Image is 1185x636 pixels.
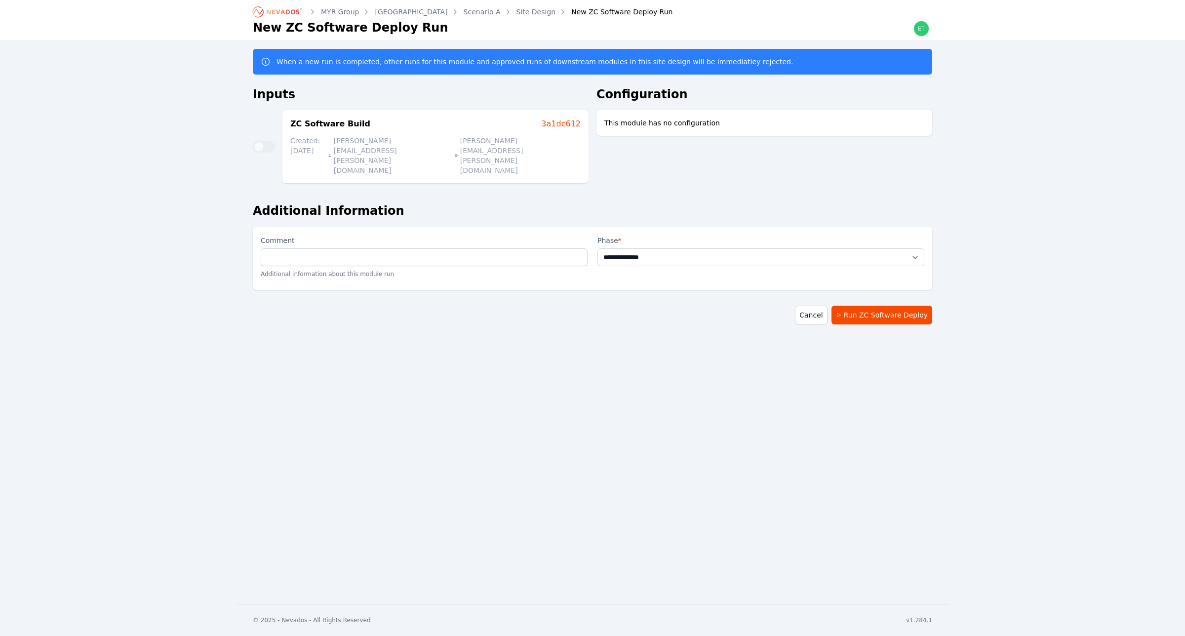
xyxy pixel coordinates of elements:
[906,616,932,624] div: v1.284.1
[253,616,371,624] div: © 2025 - Nevados - All Rights Reserved
[261,266,588,282] p: Additional information about this module run
[464,7,501,17] a: Scenario A
[253,203,932,219] h2: Additional Information
[261,235,588,248] label: Comment
[541,118,581,130] a: 3a1dc612
[597,235,924,246] label: Phase
[290,136,320,175] p: Created: [DATE]
[913,21,929,37] img: ethan.harte@nevados.solar
[596,110,932,136] div: This module has no configuration
[253,4,672,20] nav: Breadcrumb
[831,306,932,324] button: Run ZC Software Deploy
[557,7,672,17] div: New ZC Software Deploy Run
[516,7,556,17] a: Site Design
[795,306,827,324] a: Cancel
[454,136,573,175] p: [PERSON_NAME][EMAIL_ADDRESS][PERSON_NAME][DOMAIN_NAME]
[328,136,446,175] p: [PERSON_NAME][EMAIL_ADDRESS][PERSON_NAME][DOMAIN_NAME]
[596,86,932,102] h2: Configuration
[276,57,793,67] p: When a new run is completed, other runs for this module and approved runs of downstream modules i...
[253,86,589,102] h2: Inputs
[290,118,370,130] h3: ZC Software Build
[375,7,447,17] a: [GEOGRAPHIC_DATA]
[321,7,359,17] a: MYR Group
[253,20,448,36] h1: New ZC Software Deploy Run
